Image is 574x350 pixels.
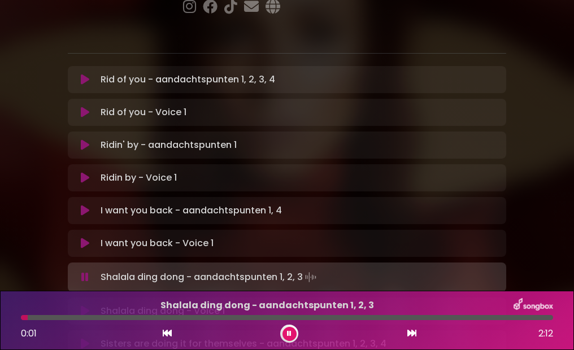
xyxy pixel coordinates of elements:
[303,269,319,285] img: waveform4.gif
[101,138,499,152] p: Ridin' by - aandachtspunten 1
[101,73,499,86] p: Rid of you - aandachtspunten 1, 2, 3, 4
[101,237,499,250] p: I want you back - Voice 1
[101,269,499,285] p: Shalala ding dong - aandachtspunten 1, 2, 3
[101,171,499,185] p: Ridin by - Voice 1
[101,106,499,119] p: Rid of you - Voice 1
[514,298,553,313] img: songbox-logo-white.png
[538,327,553,340] span: 2:12
[21,299,514,312] p: Shalala ding dong - aandachtspunten 1, 2, 3
[21,327,37,340] span: 0:01
[101,204,499,217] p: I want you back - aandachtspunten 1, 4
